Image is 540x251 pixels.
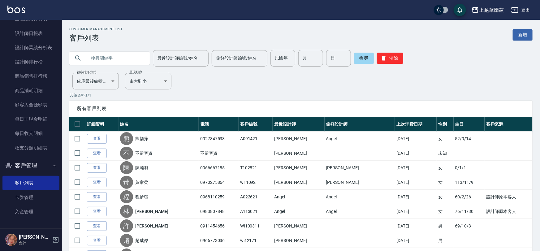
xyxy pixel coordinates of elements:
[395,233,437,248] td: [DATE]
[437,117,454,132] th: 性別
[120,205,133,218] div: 林
[136,150,153,156] a: 不留客資
[136,179,149,185] a: 黃韋柔
[129,70,142,75] label: 呈現順序
[273,219,324,233] td: [PERSON_NAME]
[136,194,149,200] a: 程麟瑄
[325,117,395,132] th: 偏好設計師
[87,221,107,231] a: 查看
[239,117,273,132] th: 客戶編號
[136,237,149,244] a: 趙威傑
[273,204,324,219] td: Angel
[437,146,454,161] td: 未知
[199,219,239,233] td: 0911454656
[7,6,25,13] img: Logo
[469,4,506,16] button: 上越華爾茲
[395,146,437,161] td: [DATE]
[2,112,59,126] a: 每日非現金明細
[2,158,59,174] button: 客戶管理
[87,236,107,245] a: 查看
[454,204,485,219] td: 76/11/30
[437,233,454,248] td: 男
[325,190,395,204] td: Angel
[479,6,504,14] div: 上越華爾茲
[199,190,239,204] td: 0968110259
[87,163,107,173] a: 查看
[87,50,145,67] input: 搜尋關鍵字
[199,132,239,146] td: 0927847538
[454,219,485,233] td: 69/10/3
[273,117,324,132] th: 最近設計師
[2,69,59,83] a: 商品銷售排行榜
[437,175,454,190] td: 女
[2,41,59,55] a: 設計師業績分析表
[69,34,123,42] h3: 客戶列表
[437,219,454,233] td: 男
[120,161,133,174] div: 陳
[72,73,119,89] div: 依序最後編輯時間
[454,161,485,175] td: 0/1/1
[2,98,59,112] a: 顧客入金餘額表
[5,234,17,246] img: Person
[239,233,273,248] td: wi12171
[485,117,533,132] th: 客戶來源
[136,208,168,214] a: [PERSON_NAME]
[325,204,395,219] td: Angel
[513,29,533,41] a: 新增
[273,190,324,204] td: Angel
[395,161,437,175] td: [DATE]
[485,190,533,204] td: 設計師原本客人
[395,117,437,132] th: 上次消費日期
[136,223,168,229] a: [PERSON_NAME]
[2,55,59,69] a: 設計師排行榜
[2,26,59,41] a: 設計師日報表
[239,190,273,204] td: A022621
[19,234,50,240] h5: [PERSON_NAME]
[77,106,525,112] span: 所有客戶列表
[136,136,149,142] a: 熊樂萍
[199,204,239,219] td: 0983807848
[87,192,107,202] a: 查看
[325,132,395,146] td: Angel
[325,161,395,175] td: [PERSON_NAME]
[437,204,454,219] td: 女
[120,147,133,160] div: 不
[120,132,133,145] div: 熊
[120,234,133,247] div: 趙
[77,70,96,75] label: 顧客排序方式
[437,161,454,175] td: 女
[87,178,107,187] a: 查看
[87,207,107,216] a: 查看
[509,4,533,16] button: 登出
[437,132,454,146] td: 女
[354,53,374,64] button: 搜尋
[2,126,59,141] a: 每日收支明細
[69,93,533,98] p: 50 筆資料, 1 / 1
[395,190,437,204] td: [DATE]
[2,205,59,219] a: 入金管理
[239,132,273,146] td: A091421
[119,117,199,132] th: 姓名
[87,149,107,158] a: 查看
[454,4,466,16] button: save
[377,53,403,64] button: 清除
[120,176,133,189] div: 黃
[395,132,437,146] td: [DATE]
[2,84,59,98] a: 商品消耗明細
[273,161,324,175] td: [PERSON_NAME]
[87,134,107,144] a: 查看
[69,27,123,31] h2: Customer Management List
[239,161,273,175] td: T102821
[2,176,59,190] a: 客戶列表
[454,175,485,190] td: 113/11/9
[454,190,485,204] td: 60/2/26
[199,117,239,132] th: 電話
[199,233,239,248] td: 0966773036
[454,132,485,146] td: 52/9/14
[395,219,437,233] td: [DATE]
[454,117,485,132] th: 生日
[239,219,273,233] td: WI100311
[136,165,149,171] a: 陳嬿羽
[273,132,324,146] td: [PERSON_NAME]
[239,175,273,190] td: w11092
